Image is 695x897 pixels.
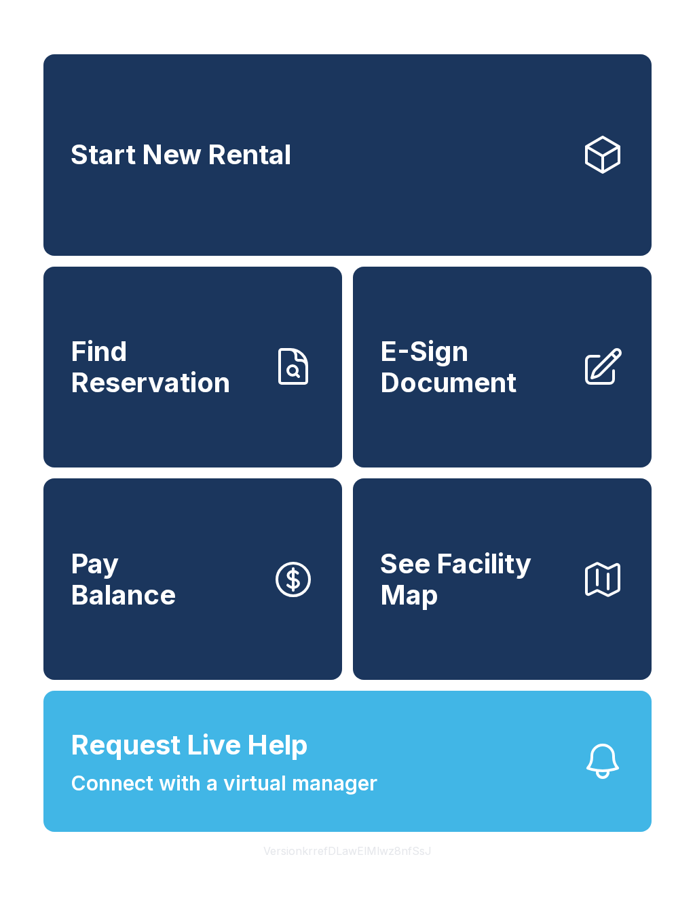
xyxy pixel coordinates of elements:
[71,768,377,799] span: Connect with a virtual manager
[380,548,570,610] span: See Facility Map
[71,139,291,170] span: Start New Rental
[43,267,342,468] a: Find Reservation
[71,725,308,765] span: Request Live Help
[43,691,652,832] button: Request Live HelpConnect with a virtual manager
[353,267,652,468] a: E-Sign Document
[353,478,652,680] button: See Facility Map
[252,832,443,870] button: VersionkrrefDLawElMlwz8nfSsJ
[380,336,570,398] span: E-Sign Document
[71,336,261,398] span: Find Reservation
[43,54,652,256] a: Start New Rental
[43,478,342,680] button: PayBalance
[71,548,176,610] span: Pay Balance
